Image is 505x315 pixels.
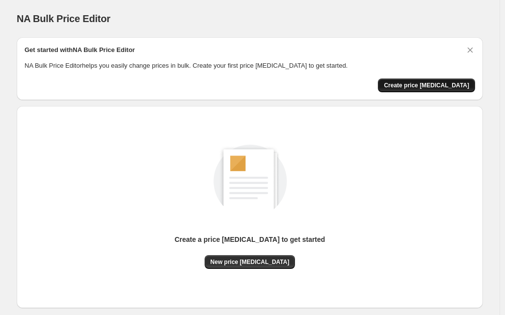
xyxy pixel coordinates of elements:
[378,79,475,92] button: Create price change job
[25,61,475,71] p: NA Bulk Price Editor helps you easily change prices in bulk. Create your first price [MEDICAL_DAT...
[175,235,325,244] p: Create a price [MEDICAL_DATA] to get started
[211,258,290,266] span: New price [MEDICAL_DATA]
[465,45,475,55] button: Dismiss card
[17,13,110,24] span: NA Bulk Price Editor
[205,255,295,269] button: New price [MEDICAL_DATA]
[25,45,135,55] h2: Get started with NA Bulk Price Editor
[384,81,469,89] span: Create price [MEDICAL_DATA]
